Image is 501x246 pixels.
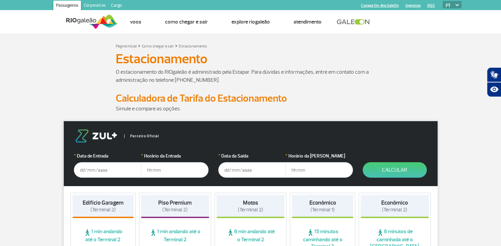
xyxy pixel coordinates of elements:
[363,162,427,178] button: Calcular
[116,92,386,105] h2: Calculadora de Tarifa do Estacionamento
[74,152,141,160] label: Data de Entrada
[218,162,286,178] input: dd/mm/aaaa
[83,199,123,206] strong: Edifício Garagem
[116,44,137,49] a: Página Inicial
[309,199,336,206] strong: Econômico
[73,228,134,243] span: 1 min andando até o Terminal 2
[158,199,192,206] strong: Piso Premium
[124,134,159,138] span: Parceiro Oficial
[81,1,108,11] a: Corporativo
[361,3,399,8] a: Compra On-line GaleOn
[406,3,421,8] a: Imprensa
[116,105,386,113] p: Simule e compare as opções.
[243,199,258,206] strong: Motos
[141,228,209,243] span: 1 min andando até o Terminal 2
[141,152,208,160] label: Horário da Entrada
[487,82,501,97] button: Abrir recursos assistivos.
[310,207,335,213] span: (Terminal 1)
[487,67,501,97] div: Plugin de acessibilidade da Hand Talk.
[487,67,501,82] button: Abrir tradutor de língua de sinais.
[162,207,188,213] span: (Terminal 2)
[427,3,435,8] a: RQS
[141,162,208,178] input: hh:mm
[165,19,208,25] a: Como chegar e sair
[179,44,207,49] a: Estacionamento
[382,207,407,213] span: (Terminal 2)
[116,53,386,65] h1: Estacionamento
[130,19,141,25] a: Voos
[74,162,141,178] input: dd/mm/aaaa
[108,1,124,11] a: Cargo
[53,1,81,11] a: Passageiros
[381,199,408,206] strong: Econômico
[238,207,263,213] span: (Terminal 2)
[285,152,353,160] label: Horário da [PERSON_NAME]
[74,130,118,142] img: logo-zul.png
[294,19,322,25] a: Atendimento
[90,207,116,213] span: (Terminal 2)
[285,162,353,178] input: hh:mm
[138,42,140,49] a: >
[116,68,386,84] p: O estacionamento do RIOgaleão é administrado pela Estapar. Para dúvidas e informações, entre em c...
[231,19,270,25] a: Explore RIOgaleão
[175,42,177,49] a: >
[218,152,286,160] label: Data da Saída
[217,228,285,243] span: 6 min andando até o Terminal 2
[142,44,174,49] a: Como chegar e sair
